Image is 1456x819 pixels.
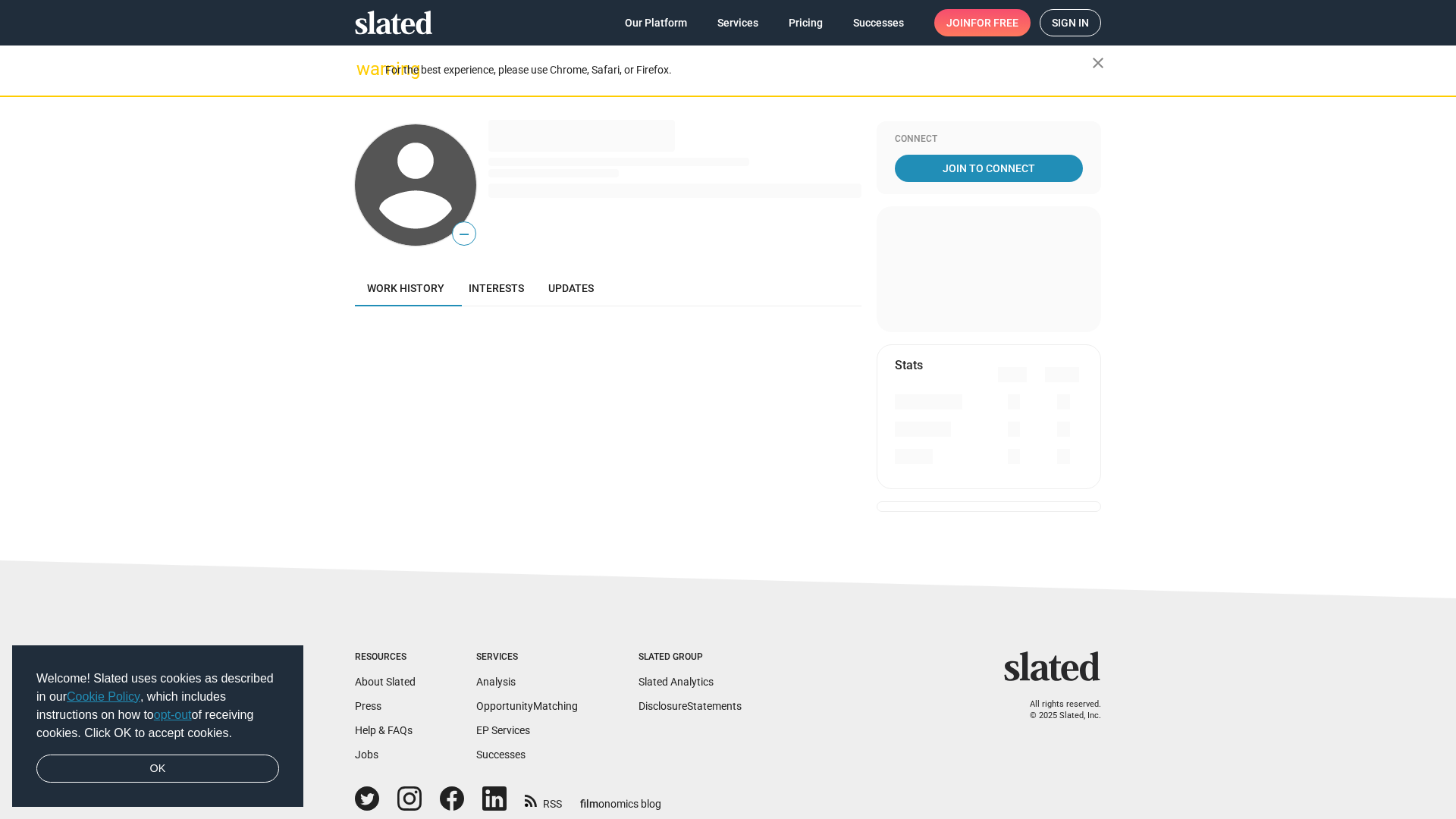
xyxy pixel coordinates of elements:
[457,270,536,306] a: Interests
[536,270,606,306] a: Updates
[355,724,413,736] a: Help & FAQs
[356,60,375,78] mat-icon: warning
[841,9,916,36] a: Successes
[525,788,562,811] a: RSS
[355,651,416,664] div: Resources
[385,60,1092,80] div: For the best experience, please use Chrome, Safari, or Firefox.
[469,282,524,294] span: Interests
[639,700,742,712] a: DisclosureStatements
[898,155,1080,182] span: Join To Connect
[580,785,661,811] a: filmonomics blog
[1089,54,1107,72] mat-icon: close
[971,9,1018,36] span: for free
[355,700,381,712] a: Press
[67,690,140,703] a: Cookie Policy
[580,798,598,810] span: film
[154,708,192,721] a: opt-out
[639,676,714,688] a: Slated Analytics
[853,9,904,36] span: Successes
[895,155,1083,182] a: Join To Connect
[789,9,823,36] span: Pricing
[367,282,444,294] span: Work history
[625,9,687,36] span: Our Platform
[934,9,1031,36] a: Joinfor free
[1014,699,1101,721] p: All rights reserved. © 2025 Slated, Inc.
[895,133,1083,146] div: Connect
[476,676,516,688] a: Analysis
[1040,9,1101,36] a: Sign in
[476,748,526,761] a: Successes
[355,676,416,688] a: About Slated
[895,357,923,373] mat-card-title: Stats
[453,224,475,244] span: —
[1052,10,1089,36] span: Sign in
[12,645,303,808] div: cookieconsent
[705,9,770,36] a: Services
[946,9,1018,36] span: Join
[476,700,578,712] a: OpportunityMatching
[36,670,279,742] span: Welcome! Slated uses cookies as described in our , which includes instructions on how to of recei...
[476,651,578,664] div: Services
[639,651,742,664] div: Slated Group
[476,724,530,736] a: EP Services
[355,270,457,306] a: Work history
[548,282,594,294] span: Updates
[355,748,378,761] a: Jobs
[717,9,758,36] span: Services
[36,755,279,783] a: dismiss cookie message
[777,9,835,36] a: Pricing
[613,9,699,36] a: Our Platform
